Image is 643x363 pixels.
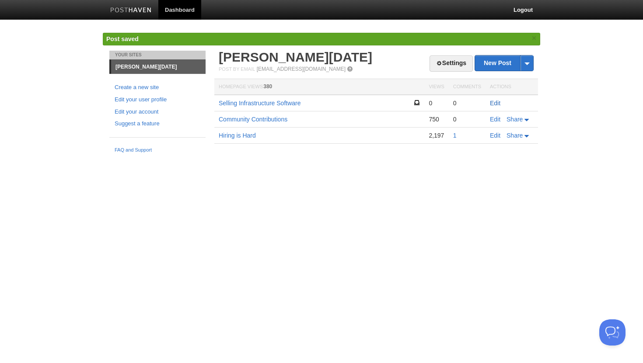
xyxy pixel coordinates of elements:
[219,66,255,72] span: Post by Email
[453,115,481,123] div: 0
[115,146,200,154] a: FAQ and Support
[507,132,523,139] span: Share
[429,131,444,139] div: 2,197
[490,116,500,123] a: Edit
[507,116,523,123] span: Share
[490,132,500,139] a: Edit
[115,95,200,104] a: Edit your user profile
[530,33,538,44] a: ×
[214,79,424,95] th: Homepage Views
[453,99,481,107] div: 0
[109,51,206,59] li: Your Sites
[424,79,448,95] th: Views
[486,79,538,95] th: Actions
[453,132,457,139] a: 1
[429,115,444,123] div: 750
[110,7,152,14] img: Posthaven-bar
[219,132,256,139] a: Hiring is Hard
[490,100,500,107] a: Edit
[115,119,200,128] a: Suggest a feature
[115,107,200,117] a: Edit your account
[263,83,272,90] span: 380
[449,79,486,95] th: Comments
[106,35,139,42] span: Post saved
[599,319,626,346] iframe: To enrich screen reader interactions, please activate Accessibility in Grammarly extension settings
[111,60,206,74] a: [PERSON_NAME][DATE]
[430,55,473,72] a: Settings
[257,66,346,72] a: [EMAIL_ADDRESS][DOMAIN_NAME]
[429,99,444,107] div: 0
[219,50,372,64] a: [PERSON_NAME][DATE]
[219,100,301,107] a: Selling Infrastructure Software
[475,55,533,71] a: New Post
[115,83,200,92] a: Create a new site
[219,116,287,123] a: Community Contributions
